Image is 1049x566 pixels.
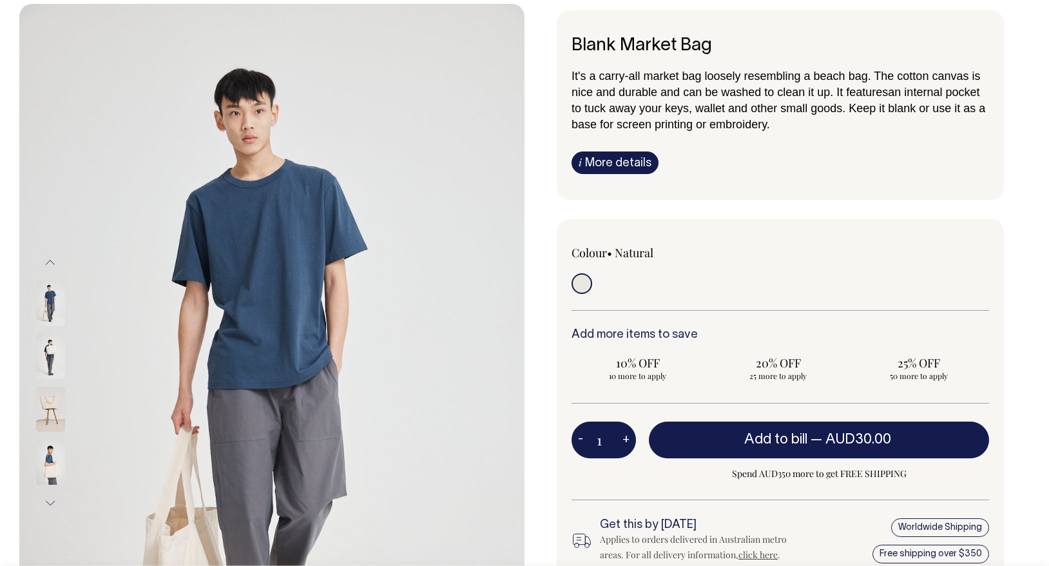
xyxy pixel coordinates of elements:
[572,245,738,260] div: Colour
[572,351,704,385] input: 10% OFF 10 more to apply
[36,440,65,485] img: natural
[572,329,989,342] h6: Add more items to save
[41,248,60,277] button: Previous
[840,86,888,99] span: t features
[572,36,989,56] h6: Blank Market Bag
[859,355,979,371] span: 25% OFF
[744,433,807,446] span: Add to bill
[615,245,653,260] label: Natural
[616,427,636,453] button: +
[738,549,778,561] a: click here
[825,433,891,446] span: AUD30.00
[572,427,590,453] button: -
[578,355,698,371] span: 10% OFF
[607,245,612,260] span: •
[649,422,989,458] button: Add to bill —AUD30.00
[36,281,65,326] img: natural
[572,86,985,131] span: an internal pocket to tuck away your keys, wallet and other small goods. Keep it blank or use it ...
[572,70,980,99] span: It's a carry-all market bag loosely resembling a beach bag. The cotton canvas is nice and durable...
[36,387,65,432] img: natural
[649,466,989,482] span: Spend AUD350 more to get FREE SHIPPING
[578,371,698,381] span: 10 more to apply
[36,334,65,379] img: natural
[579,155,582,169] span: i
[712,351,845,385] input: 20% OFF 25 more to apply
[718,371,838,381] span: 25 more to apply
[572,151,659,174] a: iMore details
[600,519,799,532] h6: Get this by [DATE]
[600,532,799,563] div: Applies to orders delivered in Australian metro areas. For all delivery information, .
[852,351,985,385] input: 25% OFF 50 more to apply
[859,371,979,381] span: 50 more to apply
[811,433,894,446] span: —
[718,355,838,371] span: 20% OFF
[41,489,60,518] button: Next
